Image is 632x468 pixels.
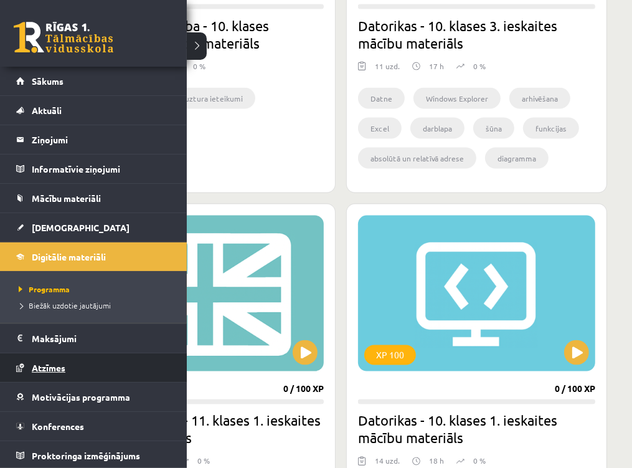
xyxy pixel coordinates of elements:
[473,456,486,467] p: 0 %
[16,96,171,125] a: Aktuāli
[473,118,514,139] li: šūna
[32,125,171,154] legend: Ziņojumi
[429,456,444,467] p: 18 h
[32,251,106,262] span: Digitālie materiāli
[358,17,595,52] h2: Datorikas - 10. klases 3. ieskaites mācību materiāls
[16,213,171,242] a: [DEMOGRAPHIC_DATA]
[193,60,205,72] p: 0 %
[16,383,171,411] a: Motivācijas programma
[32,75,64,87] span: Sākums
[143,88,255,109] li: veselīga uztura ieteikumi
[16,155,171,183] a: Informatīvie ziņojumi
[32,362,65,373] span: Atzīmes
[32,450,140,461] span: Proktoringa izmēģinājums
[364,345,416,365] div: XP 100
[16,353,171,382] a: Atzīmes
[16,184,171,213] a: Mācību materiāli
[32,421,84,432] span: Konferences
[375,60,400,79] div: 11 uzd.
[16,284,174,295] a: Programma
[32,324,171,353] legend: Maksājumi
[16,67,171,95] a: Sākums
[87,412,324,447] h2: Angļu valodas i - 11. klases 1. ieskaites mācību materiāls
[197,456,210,467] p: 0 %
[509,88,570,109] li: arhivēšana
[413,88,501,109] li: Windows Explorer
[32,105,62,116] span: Aktuāli
[523,118,579,139] li: funkcijas
[358,148,476,169] li: absolūtā un relatīvā adrese
[16,412,171,441] a: Konferences
[358,88,405,109] li: Datne
[358,118,402,139] li: Excel
[16,300,174,311] a: Biežāk uzdotie jautājumi
[473,60,486,72] p: 0 %
[32,391,130,403] span: Motivācijas programma
[32,155,171,183] legend: Informatīvie ziņojumi
[429,60,444,72] p: 17 h
[87,17,324,52] h2: Sports un veselība - 10. klases 1.ieskaites mācību materiāls
[485,148,549,169] li: diagramma
[410,118,465,139] li: darblapa
[16,242,171,271] a: Digitālie materiāli
[14,22,113,53] a: Rīgas 1. Tālmācības vidusskola
[32,193,101,204] span: Mācību materiāli
[16,125,171,154] a: Ziņojumi
[16,324,171,353] a: Maksājumi
[32,222,130,233] span: [DEMOGRAPHIC_DATA]
[358,412,595,447] h2: Datorikas - 10. klases 1. ieskaites mācību materiāls
[16,300,111,310] span: Biežāk uzdotie jautājumi
[16,284,70,294] span: Programma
